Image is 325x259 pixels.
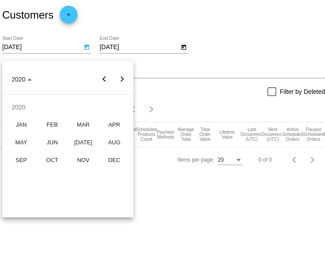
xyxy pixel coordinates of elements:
[101,135,128,151] div: AUG
[8,135,35,151] div: MAY
[39,152,66,168] div: OCT
[8,152,35,168] div: SEP
[99,116,130,134] td: April 2020
[6,98,130,116] td: 2020
[96,70,113,88] button: Previous year
[101,152,128,168] div: DEC
[37,151,68,169] td: October 2020
[4,70,39,88] button: Choose date
[68,134,99,151] td: July 2020
[37,116,68,134] td: February 2020
[8,117,35,133] div: JAN
[12,76,32,83] span: 2020
[6,151,37,169] td: September 2020
[68,151,99,169] td: November 2020
[70,135,97,151] div: [DATE]
[37,134,68,151] td: June 2020
[68,116,99,134] td: March 2020
[101,117,128,133] div: APR
[6,134,37,151] td: May 2020
[99,151,130,169] td: December 2020
[39,117,66,133] div: FEB
[6,116,37,134] td: January 2020
[70,152,97,168] div: NOV
[39,135,66,151] div: JUN
[113,70,131,88] button: Next year
[70,117,97,133] div: MAR
[99,134,130,151] td: August 2020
